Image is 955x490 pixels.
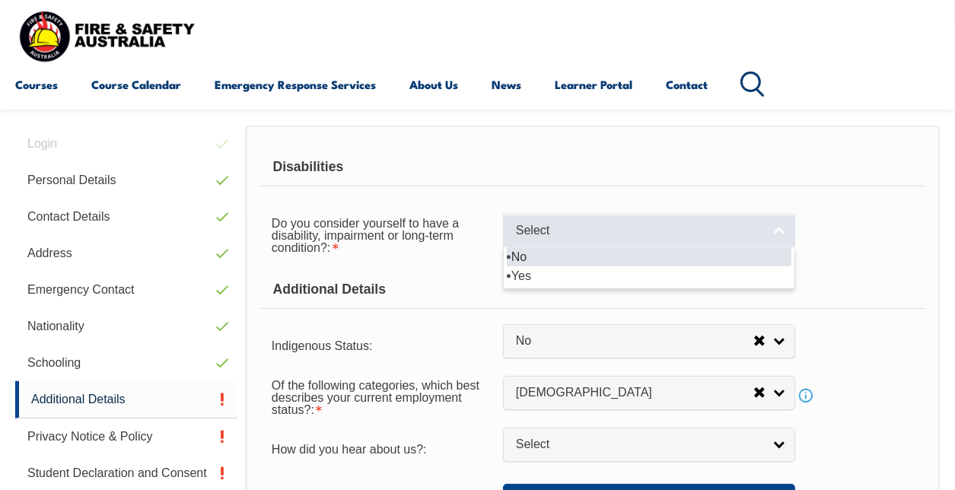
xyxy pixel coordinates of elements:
[259,271,926,309] div: Additional Details
[15,418,237,455] a: Privacy Notice & Policy
[259,148,926,186] div: Disabilities
[555,66,632,103] a: Learner Portal
[516,385,753,401] span: [DEMOGRAPHIC_DATA]
[15,272,237,308] a: Emergency Contact
[91,66,181,103] a: Course Calendar
[15,162,237,199] a: Personal Details
[15,308,237,345] a: Nationality
[15,381,237,418] a: Additional Details
[507,247,791,266] li: No
[15,199,237,235] a: Contact Details
[272,339,373,352] span: Indigenous Status:
[15,66,58,103] a: Courses
[516,333,753,349] span: No
[259,207,503,262] div: Do you consider yourself to have a disability, impairment or long-term condition? is required.
[15,235,237,272] a: Address
[507,266,791,285] li: Yes
[516,437,762,453] span: Select
[666,66,708,103] a: Contact
[259,368,503,423] div: Of the following categories, which best describes your current employment status? is required.
[492,66,521,103] a: News
[272,443,427,456] span: How did you hear about us?:
[272,217,459,254] span: Do you consider yourself to have a disability, impairment or long-term condition?:
[272,379,479,416] span: Of the following categories, which best describes your current employment status?:
[409,66,458,103] a: About Us
[516,223,762,239] span: Select
[15,345,237,381] a: Schooling
[215,66,376,103] a: Emergency Response Services
[795,385,817,406] a: Info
